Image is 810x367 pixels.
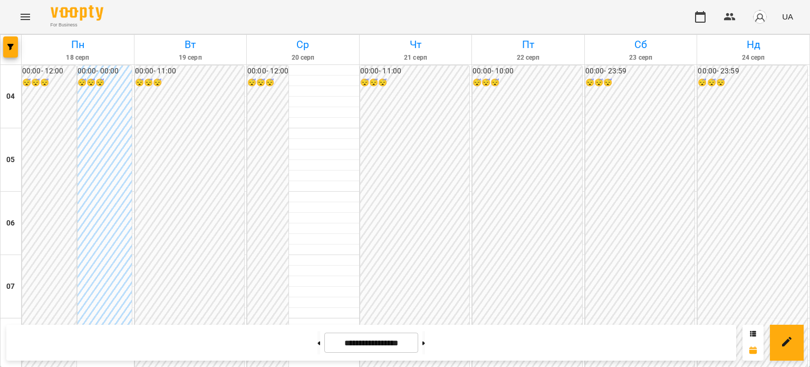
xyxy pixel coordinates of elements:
h6: Вт [136,36,245,53]
h6: 21 серп [361,53,470,63]
h6: 00:00 - 23:59 [585,65,695,77]
h6: 00:00 - 00:00 [78,65,132,77]
span: For Business [51,22,103,29]
img: avatar_s.png [753,10,767,24]
h6: Сб [586,36,696,53]
h6: Ср [248,36,358,53]
img: Voopty Logo [51,5,103,21]
h6: 24 серп [699,53,808,63]
button: UA [778,7,797,26]
h6: 😴😴😴 [472,77,582,89]
h6: 23 серп [586,53,696,63]
h6: 😴😴😴 [585,77,695,89]
h6: 00:00 - 10:00 [472,65,582,77]
span: UA [782,11,793,22]
h6: 07 [6,281,15,293]
h6: 😴😴😴 [360,77,470,89]
h6: 06 [6,218,15,229]
button: Menu [13,4,38,30]
h6: 😴😴😴 [78,77,132,89]
h6: 05 [6,154,15,166]
h6: Чт [361,36,470,53]
h6: Пт [474,36,583,53]
h6: 00:00 - 11:00 [360,65,470,77]
h6: 😴😴😴 [135,77,245,89]
h6: 22 серп [474,53,583,63]
h6: 😴😴😴 [247,77,288,89]
h6: 20 серп [248,53,358,63]
h6: Пн [23,36,132,53]
h6: Нд [699,36,808,53]
h6: 00:00 - 12:00 [22,65,76,77]
h6: 19 серп [136,53,245,63]
h6: 😴😴😴 [22,77,76,89]
h6: 00:00 - 11:00 [135,65,245,77]
h6: 00:00 - 23:59 [698,65,807,77]
h6: 18 серп [23,53,132,63]
h6: 😴😴😴 [698,77,807,89]
h6: 04 [6,91,15,102]
h6: 00:00 - 12:00 [247,65,288,77]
